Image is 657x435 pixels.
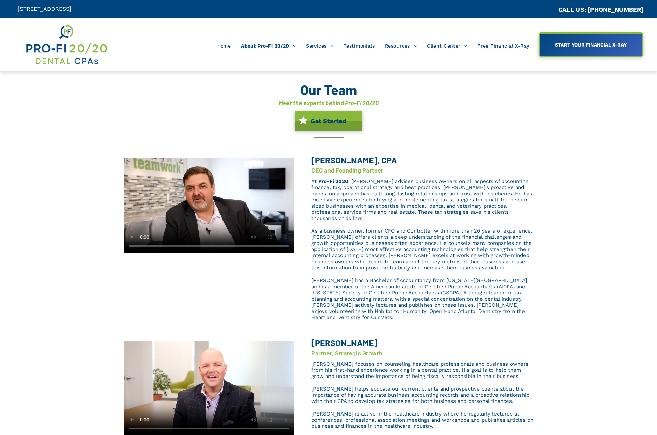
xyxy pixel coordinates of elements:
[279,99,379,107] font: Meet the experts behind Pro-Fi 20/20
[311,277,527,320] span: [PERSON_NAME] has a Bachelor of Accountancy from [US_STATE][GEOGRAPHIC_DATA] and is a member of t...
[529,6,558,13] span: CA::CALLC
[311,411,533,429] span: [PERSON_NAME] is active in the healthcare industry where he regularly lectures at conferences, pr...
[539,32,643,57] a: START YOUR FINANCIAL X-RAY
[311,178,532,221] span: , [PERSON_NAME] advises business owners on all aspects of accounting, finance, tax, operational s...
[300,81,357,98] font: Our Team
[308,114,348,128] span: Get Started
[318,178,348,184] a: Pro-Fi 2020
[311,228,532,271] span: As a business owner, former CFO and Controller with more than 20 years of experience, [PERSON_NAM...
[472,39,534,52] a: Free Financial X-Ray
[311,155,397,165] span: [PERSON_NAME], CPA
[338,39,380,52] a: Testimonials
[301,39,338,52] a: Services
[311,178,317,184] span: At
[18,5,71,12] span: [STREET_ADDRESS]
[553,39,629,51] span: START YOUR FINANCIAL X-RAY
[311,338,377,348] b: [PERSON_NAME]
[380,39,422,52] a: Resources
[25,23,108,66] img: Get Dental CPA Consulting, Bookkeeping, & Bank Loans
[311,349,382,357] span: Partner, Strategic Growth
[295,111,362,131] a: Get Started
[311,361,528,379] span: [PERSON_NAME] focuses on counseling healthcare professionals and business owners from his first-h...
[212,39,236,52] a: Home
[236,39,301,52] a: About Pro-Fi 20/20
[422,39,472,52] a: Client Center
[558,6,643,13] a: CALL US: [PHONE_NUMBER]
[311,167,383,174] font: CEO and Founding Partner
[311,386,529,404] span: [PERSON_NAME] helps educate our current clients and prospective clients about the importance of h...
